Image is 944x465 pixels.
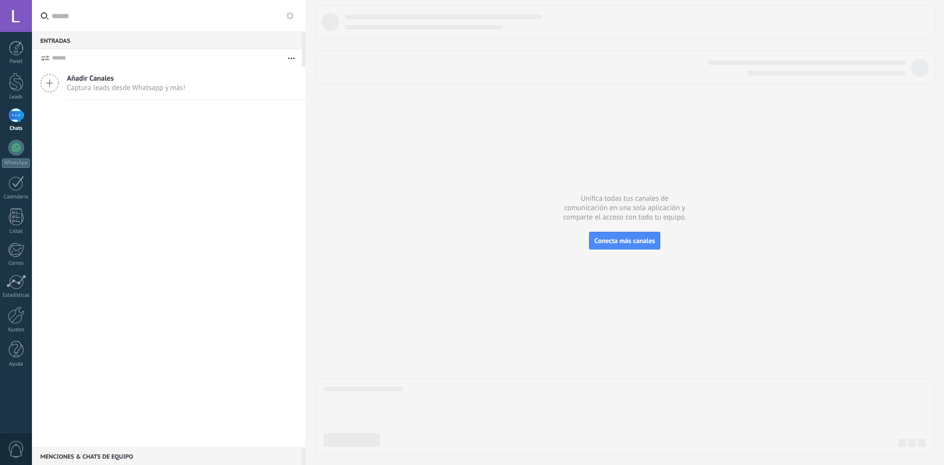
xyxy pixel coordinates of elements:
[2,260,30,267] div: Correo
[594,236,655,245] span: Conecta más canales
[2,158,30,168] div: WhatsApp
[2,125,30,132] div: Chats
[2,292,30,299] div: Estadísticas
[2,228,30,235] div: Listas
[67,83,185,93] span: Captura leads desde Whatsapp y más!
[2,327,30,333] div: Ajustes
[2,59,30,65] div: Panel
[589,232,660,249] button: Conecta más canales
[32,447,302,465] div: Menciones & Chats de equipo
[2,194,30,200] div: Calendario
[2,94,30,100] div: Leads
[2,361,30,368] div: Ayuda
[32,31,302,49] div: Entradas
[67,74,185,83] span: Añadir Canales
